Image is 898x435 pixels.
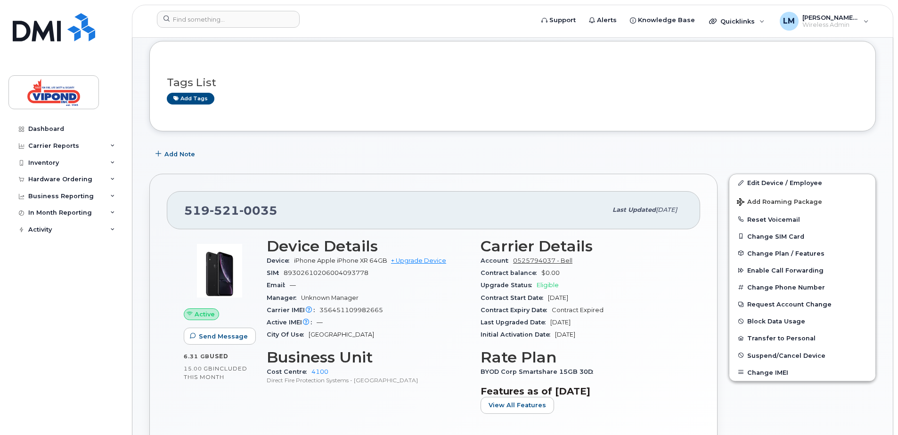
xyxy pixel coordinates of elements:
span: 519 [184,203,278,217]
a: Add tags [167,93,214,105]
span: Contract Expired [552,306,604,314]
button: View All Features [481,397,554,414]
h3: Tags List [167,77,858,89]
span: 521 [210,203,239,217]
span: included this month [184,365,247,380]
button: Enable Call Forwarding [729,262,875,279]
img: image20231002-3703462-1qb80zy.jpeg [191,242,248,299]
a: 0525794037 - Bell [513,257,572,264]
a: Knowledge Base [623,11,702,30]
h3: Rate Plan [481,349,683,366]
span: Add Roaming Package [737,198,822,207]
span: BYOD Corp Smartshare 15GB 30D [481,368,598,375]
span: Quicklinks [720,17,755,25]
span: 356451109982665 [319,306,383,314]
span: Suspend/Cancel Device [747,352,825,359]
a: Alerts [582,11,623,30]
span: SIM [267,269,284,276]
button: Change Plan / Features [729,245,875,262]
a: 4100 [311,368,328,375]
span: 89302610206004093778 [284,269,368,276]
a: + Upgrade Device [391,257,446,264]
div: Quicklinks [702,12,771,31]
h3: Features as of [DATE] [481,386,683,397]
span: Send Message [199,332,248,341]
span: Support [549,16,576,25]
span: Eligible [537,282,559,289]
span: Knowledge Base [638,16,695,25]
span: Contract Start Date [481,294,548,301]
span: Active IMEI [267,319,317,326]
span: [PERSON_NAME]-[PERSON_NAME] [802,14,859,21]
span: Add Note [164,150,195,159]
span: Contract balance [481,269,541,276]
span: Enable Call Forwarding [747,267,824,274]
span: Cost Centre [267,368,311,375]
span: [DATE] [548,294,568,301]
span: Last Upgraded Date [481,319,550,326]
button: Suspend/Cancel Device [729,347,875,364]
span: Initial Activation Date [481,331,555,338]
span: [DATE] [550,319,571,326]
button: Add Note [149,145,203,162]
span: [DATE] [656,206,677,213]
span: — [317,319,323,326]
button: Transfer to Personal [729,330,875,346]
a: Edit Device / Employee [729,174,875,191]
span: Manager [267,294,301,301]
button: Reset Voicemail [729,211,875,228]
span: Change Plan / Features [747,250,825,257]
span: iPhone Apple iPhone XR 64GB [294,257,387,264]
span: 0035 [239,203,278,217]
span: Account [481,257,513,264]
button: Request Account Change [729,296,875,313]
span: Unknown Manager [301,294,359,301]
span: 15.00 GB [184,365,213,372]
input: Find something... [157,11,300,28]
span: LM [783,16,795,27]
span: [GEOGRAPHIC_DATA] [309,331,374,338]
p: Direct Fire Protection Systems - [GEOGRAPHIC_DATA] [267,376,469,384]
div: Lee-Ann Mackenzie [773,12,875,31]
span: City Of Use [267,331,309,338]
span: — [290,282,296,289]
span: View All Features [489,401,546,410]
button: Change SIM Card [729,228,875,245]
span: Email [267,282,290,289]
span: Wireless Admin [802,21,859,29]
span: Upgrade Status [481,282,537,289]
h3: Device Details [267,238,469,255]
span: Alerts [597,16,617,25]
h3: Carrier Details [481,238,683,255]
button: Change IMEI [729,364,875,381]
span: used [210,353,229,360]
button: Block Data Usage [729,313,875,330]
button: Send Message [184,328,256,345]
a: Support [535,11,582,30]
span: Last updated [612,206,656,213]
button: Add Roaming Package [729,192,875,211]
span: 6.31 GB [184,353,210,360]
span: Contract Expiry Date [481,306,552,314]
h3: Business Unit [267,349,469,366]
span: Carrier IMEI [267,306,319,314]
span: Active [195,310,215,319]
span: $0.00 [541,269,560,276]
button: Change Phone Number [729,279,875,296]
span: Device [267,257,294,264]
span: [DATE] [555,331,575,338]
